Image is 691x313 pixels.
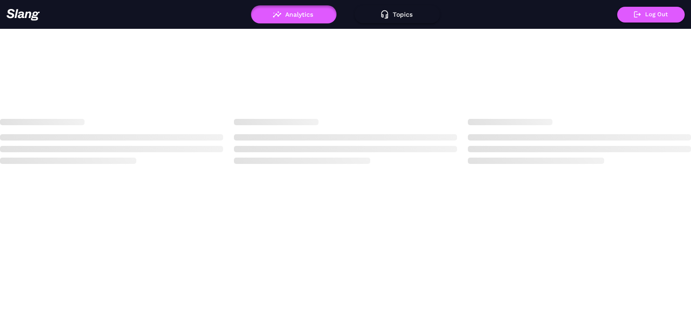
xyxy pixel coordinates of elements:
[251,5,337,23] button: Analytics
[251,11,337,17] a: Analytics
[354,5,440,23] button: Topics
[6,9,40,21] img: 623511267c55cb56e2f2a487_logo2.png
[617,7,685,23] button: Log Out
